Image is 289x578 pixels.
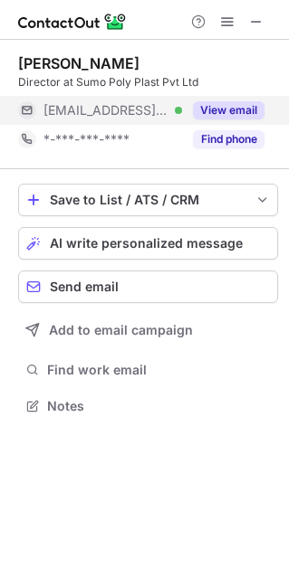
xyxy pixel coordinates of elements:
[49,323,193,337] span: Add to email campaign
[193,130,265,148] button: Reveal Button
[47,362,271,378] span: Find work email
[18,184,278,216] button: save-profile-one-click
[50,236,243,251] span: AI write personalized message
[47,398,271,414] span: Notes
[18,227,278,260] button: AI write personalized message
[18,54,140,72] div: [PERSON_NAME]
[18,74,278,90] div: Director at Sumo Poly Plast Pvt Ltd
[18,11,127,33] img: ContactOut v5.3.10
[50,193,246,207] div: Save to List / ATS / CRM
[18,314,278,346] button: Add to email campaign
[193,101,265,119] button: Reveal Button
[18,357,278,383] button: Find work email
[50,280,119,294] span: Send email
[18,270,278,303] button: Send email
[43,102,169,118] span: [EMAIL_ADDRESS][DOMAIN_NAME]
[18,393,278,419] button: Notes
